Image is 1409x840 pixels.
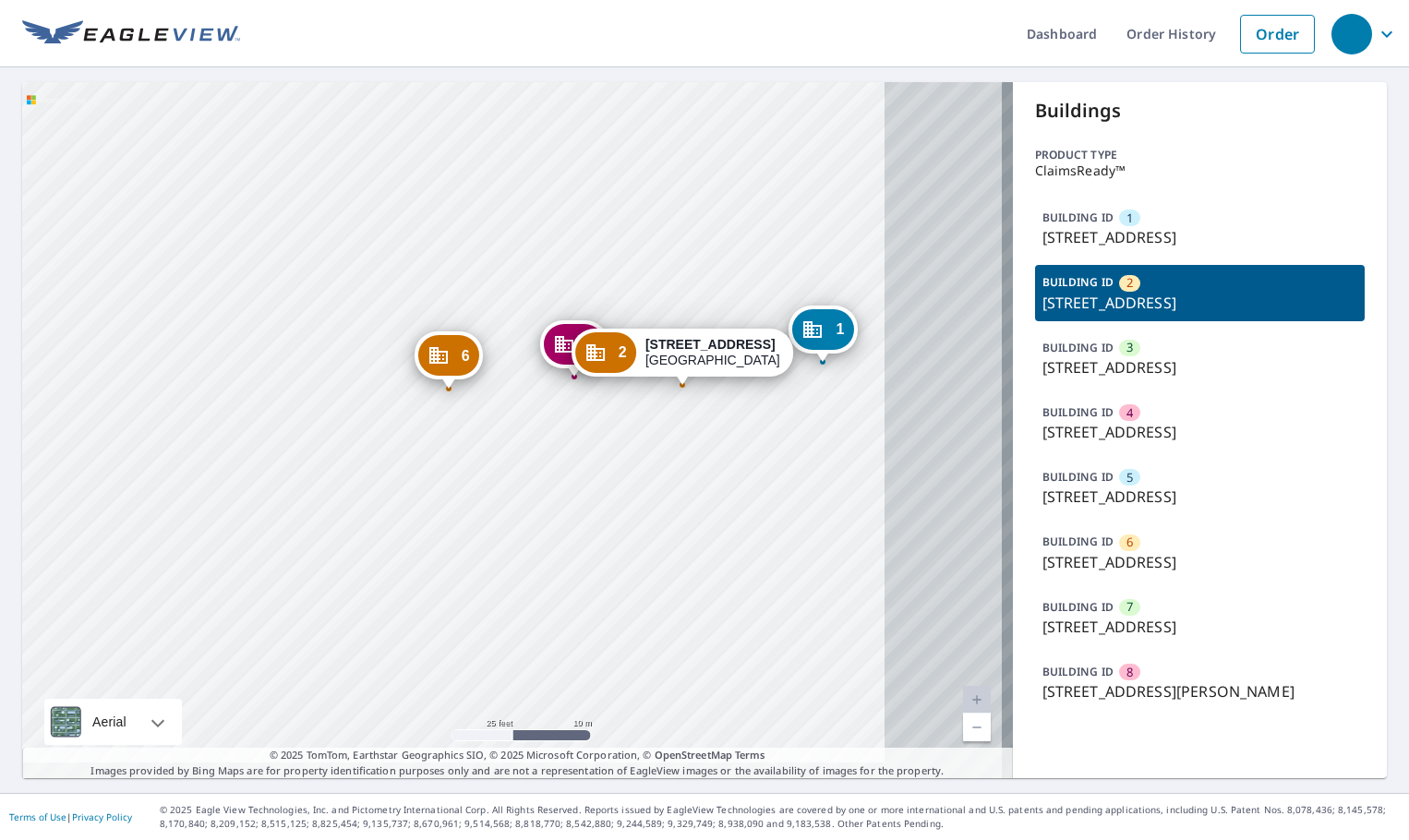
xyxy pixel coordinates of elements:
[1035,97,1366,125] p: Buildings
[1035,147,1366,163] p: Product type
[1042,421,1358,443] p: [STREET_ADDRESS]
[1042,680,1358,702] p: [STREET_ADDRESS][PERSON_NAME]
[462,349,470,363] span: 6
[963,686,991,714] a: Current Level 20, Zoom In Disabled
[160,803,1400,831] p: © 2025 Eagle View Technologies, Inc. and Pictometry International Corp. All Rights Reserved. Repo...
[655,748,732,762] a: OpenStreetMap
[1042,274,1114,290] p: BUILDING ID
[1042,616,1358,638] p: [STREET_ADDRESS]
[1042,599,1114,615] p: BUILDING ID
[735,748,765,762] a: Terms
[1126,534,1133,551] span: 6
[1126,664,1133,681] span: 8
[1042,226,1358,248] p: [STREET_ADDRESS]
[1240,15,1315,54] a: Order
[270,748,765,763] span: © 2025 TomTom, Earthstar Geographics SIO, © 2025 Microsoft Corporation, ©
[1042,292,1358,314] p: [STREET_ADDRESS]
[87,699,132,745] div: Aerial
[1042,340,1114,355] p: BUILDING ID
[963,714,991,741] a: Current Level 20, Zoom Out
[1126,339,1133,356] span: 3
[1035,163,1366,178] p: ClaimsReady™
[619,345,627,359] span: 2
[1126,469,1133,486] span: 5
[540,320,608,378] div: Dropped pin, building 4, Commercial property, 1911 W University Ave Wichita, KS 67213
[22,748,1013,778] p: Images provided by Bing Maps are for property identification purposes only and are not a represen...
[1042,404,1114,420] p: BUILDING ID
[645,337,780,368] div: [GEOGRAPHIC_DATA]
[1042,534,1114,549] p: BUILDING ID
[1042,356,1358,378] p: [STREET_ADDRESS]
[1126,404,1133,422] span: 4
[44,699,182,745] div: Aerial
[1042,210,1114,225] p: BUILDING ID
[572,329,793,386] div: Dropped pin, building 2, Commercial property, 1907 W University Ave Wichita, KS 67213
[9,810,66,823] a: Terms of Use
[789,306,857,363] div: Dropped pin, building 1, Commercial property, 1901 W University Ave Wichita, KS 67213
[645,337,776,352] strong: [STREET_ADDRESS]
[836,322,844,336] span: 1
[72,810,132,823] a: Privacy Policy
[415,331,483,389] div: Dropped pin, building 6, Commercial property, 1919 W University Ave Wichita, KS 67213
[9,811,132,822] p: |
[1126,210,1133,227] span: 1
[1126,274,1133,292] span: 2
[1042,469,1114,485] p: BUILDING ID
[1042,664,1114,679] p: BUILDING ID
[1126,598,1133,616] span: 7
[22,20,240,48] img: EV Logo
[1042,486,1358,508] p: [STREET_ADDRESS]
[1042,551,1358,573] p: [STREET_ADDRESS]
